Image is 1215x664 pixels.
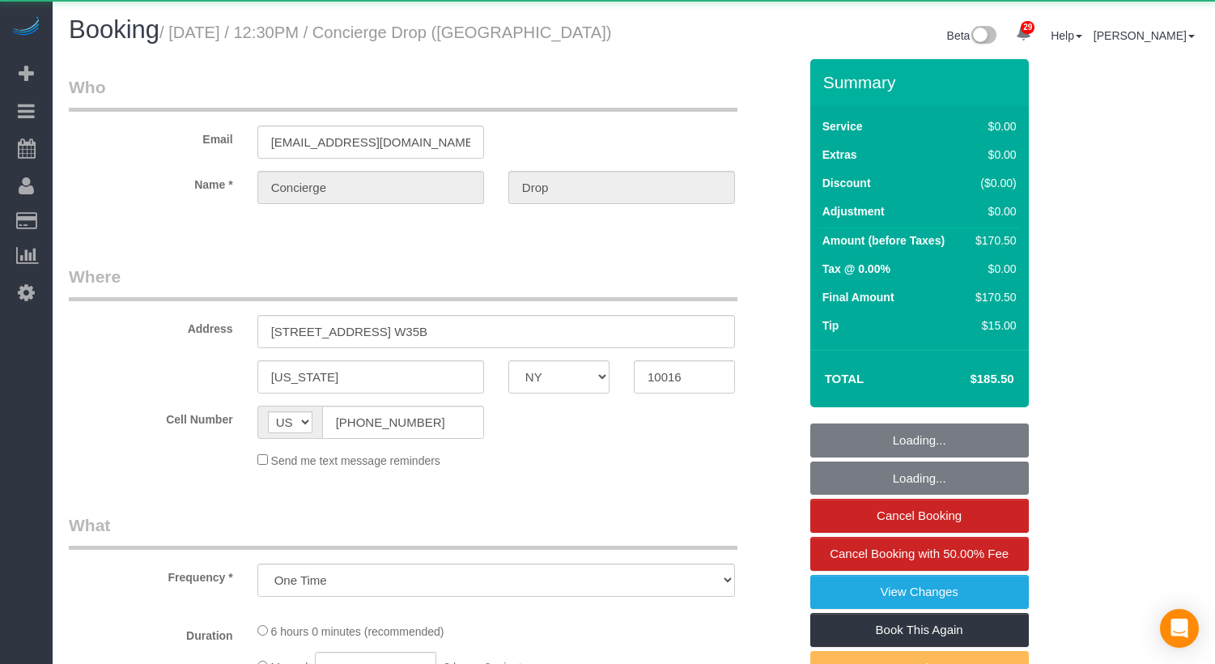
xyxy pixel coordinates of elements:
[271,454,440,467] span: Send me text message reminders
[969,203,1016,219] div: $0.00
[822,203,885,219] label: Adjustment
[57,564,245,585] label: Frequency *
[57,126,245,147] label: Email
[822,175,871,191] label: Discount
[257,126,484,159] input: Email
[969,147,1016,163] div: $0.00
[57,622,245,644] label: Duration
[159,23,612,41] small: / [DATE] / 12:30PM / Concierge Drop ([GEOGRAPHIC_DATA])
[822,232,945,249] label: Amount (before Taxes)
[810,575,1029,609] a: View Changes
[830,547,1009,560] span: Cancel Booking with 50.00% Fee
[271,625,444,638] span: 6 hours 0 minutes (recommended)
[57,315,245,337] label: Address
[10,16,42,39] img: Automaid Logo
[57,406,245,428] label: Cell Number
[822,317,839,334] label: Tip
[1051,29,1082,42] a: Help
[69,75,737,112] legend: Who
[69,513,737,550] legend: What
[823,73,1021,92] h3: Summary
[825,372,865,385] strong: Total
[810,537,1029,571] a: Cancel Booking with 50.00% Fee
[69,15,159,44] span: Booking
[969,317,1016,334] div: $15.00
[822,147,857,163] label: Extras
[1094,29,1195,42] a: [PERSON_NAME]
[969,175,1016,191] div: ($0.00)
[921,372,1013,386] h4: $185.50
[810,499,1029,533] a: Cancel Booking
[257,171,484,204] input: First Name
[257,360,484,394] input: City
[57,171,245,193] label: Name *
[822,118,863,134] label: Service
[947,29,997,42] a: Beta
[810,613,1029,647] a: Book This Again
[969,289,1016,305] div: $170.50
[969,232,1016,249] div: $170.50
[634,360,735,394] input: Zip Code
[1008,16,1039,52] a: 29
[1160,609,1199,648] div: Open Intercom Messenger
[822,289,894,305] label: Final Amount
[1021,21,1034,34] span: 29
[969,118,1016,134] div: $0.00
[822,261,890,277] label: Tax @ 0.00%
[508,171,735,204] input: Last Name
[969,261,1016,277] div: $0.00
[970,26,996,47] img: New interface
[322,406,484,439] input: Cell Number
[69,265,737,301] legend: Where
